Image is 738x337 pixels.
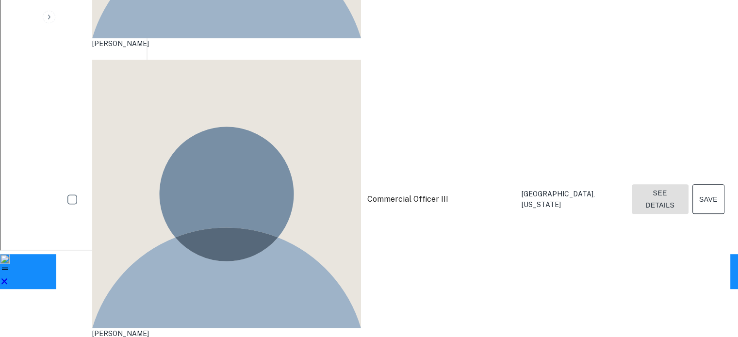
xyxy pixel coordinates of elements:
button: Save [692,184,724,214]
iframe: Chat Widget [689,259,738,306]
img: 244xhbkr7g40x6bsu4gi6q4ry [92,60,361,328]
button: See Details [632,184,689,214]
